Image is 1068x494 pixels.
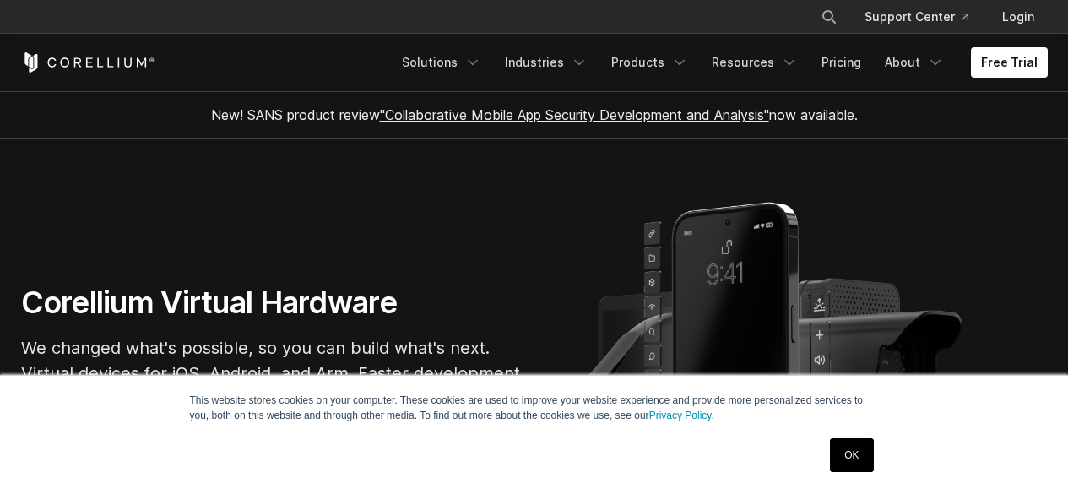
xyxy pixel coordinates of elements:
a: Free Trial [971,47,1048,78]
a: Pricing [811,47,871,78]
a: "Collaborative Mobile App Security Development and Analysis" [380,106,769,123]
a: Solutions [392,47,491,78]
a: About [875,47,954,78]
p: We changed what's possible, so you can build what's next. Virtual devices for iOS, Android, and A... [21,335,528,411]
a: Industries [495,47,598,78]
a: Support Center [851,2,982,32]
a: OK [830,438,873,472]
p: This website stores cookies on your computer. These cookies are used to improve your website expe... [190,393,879,423]
a: Products [601,47,698,78]
button: Search [814,2,844,32]
h1: Corellium Virtual Hardware [21,284,528,322]
span: New! SANS product review now available. [211,106,858,123]
a: Resources [702,47,808,78]
div: Navigation Menu [392,47,1048,78]
div: Navigation Menu [800,2,1048,32]
a: Login [989,2,1048,32]
a: Privacy Policy. [649,410,714,421]
a: Corellium Home [21,52,155,73]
